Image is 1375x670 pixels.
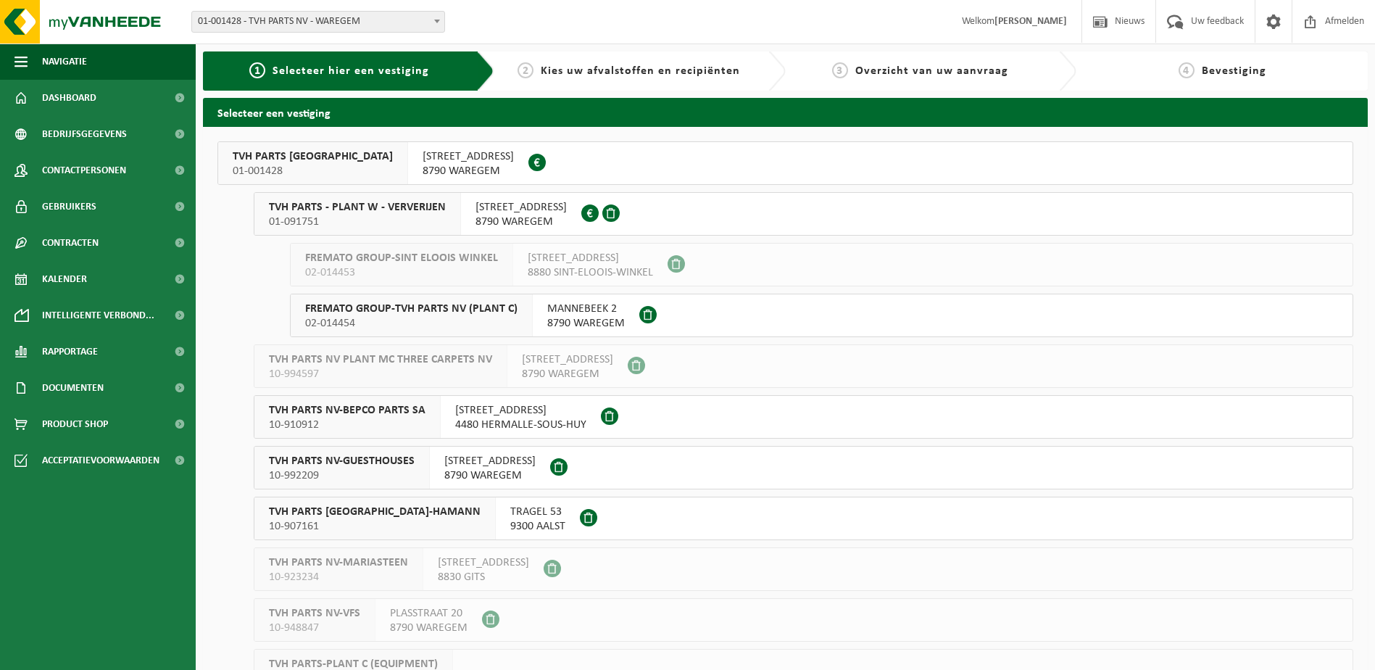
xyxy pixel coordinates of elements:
span: [STREET_ADDRESS] [444,454,536,468]
span: 1 [249,62,265,78]
span: TVH PARTS NV-VFS [269,606,360,621]
span: 2 [518,62,533,78]
span: [STREET_ADDRESS] [438,555,529,570]
button: FREMATO GROUP-TVH PARTS NV (PLANT C) 02-014454 MANNEBEEK 28790 WAREGEM [290,294,1353,337]
span: TVH PARTS [GEOGRAPHIC_DATA]-HAMANN [269,505,481,519]
span: Bevestiging [1202,65,1266,77]
span: 10-907161 [269,519,481,534]
span: Gebruikers [42,189,96,225]
h2: Selecteer een vestiging [203,98,1368,126]
button: TVH PARTS NV-BEPCO PARTS SA 10-910912 [STREET_ADDRESS]4480 HERMALLE-SOUS-HUY [254,395,1353,439]
span: 01-001428 [233,164,393,178]
span: 10-923234 [269,570,408,584]
button: TVH PARTS [GEOGRAPHIC_DATA] 01-001428 [STREET_ADDRESS]8790 WAREGEM [217,141,1353,185]
span: Kalender [42,261,87,297]
strong: [PERSON_NAME] [994,16,1067,27]
span: TVH PARTS NV-GUESTHOUSES [269,454,415,468]
span: 02-014454 [305,316,518,331]
span: Rapportage [42,334,98,370]
span: 8790 WAREGEM [423,164,514,178]
span: [STREET_ADDRESS] [522,352,613,367]
span: 3 [832,62,848,78]
span: Bedrijfsgegevens [42,116,127,152]
span: 10-948847 [269,621,360,635]
span: 01-001428 - TVH PARTS NV - WAREGEM [192,12,444,32]
span: TVH PARTS NV-MARIASTEEN [269,555,408,570]
span: 02-014453 [305,265,498,280]
span: 4480 HERMALLE-SOUS-HUY [455,418,586,432]
span: 01-091751 [269,215,446,229]
span: 8790 WAREGEM [547,316,625,331]
span: 8790 WAREGEM [475,215,567,229]
span: Intelligente verbond... [42,297,154,334]
span: TRAGEL 53 [510,505,565,519]
span: 8790 WAREGEM [390,621,468,635]
span: Documenten [42,370,104,406]
span: TVH PARTS NV PLANT MC THREE CARPETS NV [269,352,492,367]
span: Overzicht van uw aanvraag [855,65,1008,77]
span: Contactpersonen [42,152,126,189]
span: [STREET_ADDRESS] [475,200,567,215]
span: [STREET_ADDRESS] [423,149,514,164]
span: FREMATO GROUP-SINT ELOOIS WINKEL [305,251,498,265]
span: MANNEBEEK 2 [547,302,625,316]
span: Acceptatievoorwaarden [42,442,159,479]
span: Kies uw afvalstoffen en recipiënten [541,65,740,77]
span: Contracten [42,225,99,261]
span: 8790 WAREGEM [522,367,613,381]
span: Navigatie [42,44,87,80]
span: PLASSTRAAT 20 [390,606,468,621]
span: [STREET_ADDRESS] [455,403,586,418]
span: 10-910912 [269,418,425,432]
span: 8880 SINT-ELOOIS-WINKEL [528,265,653,280]
button: TVH PARTS - PLANT W - VERVERIJEN 01-091751 [STREET_ADDRESS]8790 WAREGEM [254,192,1353,236]
span: TVH PARTS NV-BEPCO PARTS SA [269,403,425,418]
span: FREMATO GROUP-TVH PARTS NV (PLANT C) [305,302,518,316]
span: TVH PARTS - PLANT W - VERVERIJEN [269,200,446,215]
span: Product Shop [42,406,108,442]
span: TVH PARTS [GEOGRAPHIC_DATA] [233,149,393,164]
span: 01-001428 - TVH PARTS NV - WAREGEM [191,11,445,33]
span: Dashboard [42,80,96,116]
span: 10-994597 [269,367,492,381]
span: Selecteer hier een vestiging [273,65,429,77]
span: 10-992209 [269,468,415,483]
span: [STREET_ADDRESS] [528,251,653,265]
span: 8790 WAREGEM [444,468,536,483]
span: 8830 GITS [438,570,529,584]
span: 9300 AALST [510,519,565,534]
button: TVH PARTS [GEOGRAPHIC_DATA]-HAMANN 10-907161 TRAGEL 539300 AALST [254,497,1353,540]
span: 4 [1179,62,1195,78]
button: TVH PARTS NV-GUESTHOUSES 10-992209 [STREET_ADDRESS]8790 WAREGEM [254,446,1353,489]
